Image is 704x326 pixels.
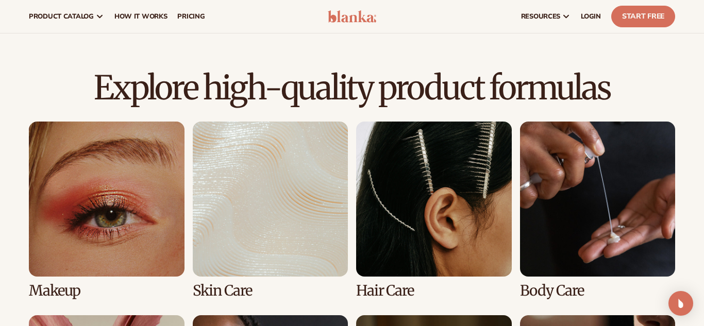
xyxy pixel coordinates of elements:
h2: Explore high-quality product formulas [29,71,675,105]
img: logo [328,10,376,23]
span: How It Works [114,12,167,21]
h3: Body Care [520,283,676,299]
div: 4 / 8 [520,122,676,299]
a: Start Free [611,6,675,27]
span: LOGIN [581,12,601,21]
div: 3 / 8 [356,122,512,299]
span: product catalog [29,12,94,21]
div: 2 / 8 [193,122,348,299]
h3: Hair Care [356,283,512,299]
div: Open Intercom Messenger [668,291,693,316]
span: resources [521,12,560,21]
span: pricing [177,12,205,21]
h3: Makeup [29,283,185,299]
div: 1 / 8 [29,122,185,299]
h3: Skin Care [193,283,348,299]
